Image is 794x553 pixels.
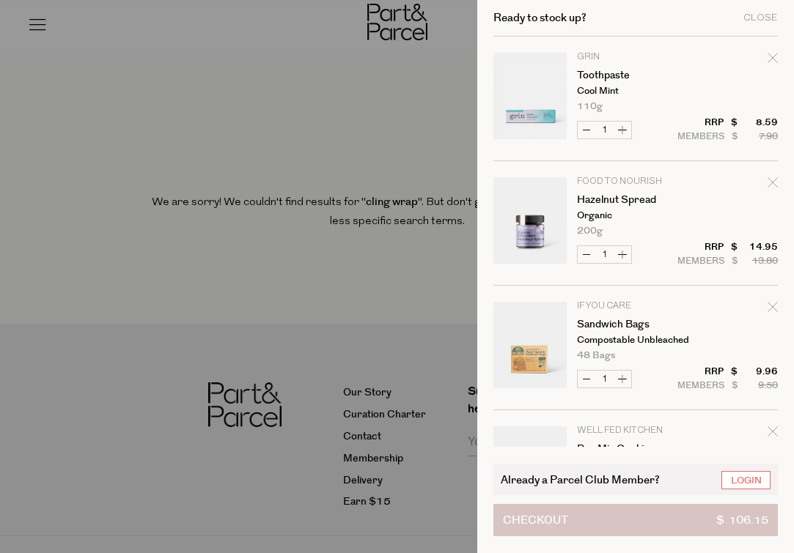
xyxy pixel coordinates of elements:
p: Compostable Unbleached [577,335,691,345]
div: Remove Hazelnut Spread [768,175,778,195]
span: 200g [577,226,603,236]
input: QTY Hazelnut Spread [595,246,614,263]
a: Hazelnut Spread [577,195,691,205]
p: Cool Mint [577,86,691,96]
h2: Ready to stock up? [493,12,587,23]
p: Grin [577,53,691,62]
a: Toothpaste [577,70,691,81]
div: Close [743,13,778,23]
input: QTY Toothpaste [595,122,614,138]
p: Well Fed Kitchen [577,426,691,435]
a: Dry Mix Cookies [577,444,691,454]
p: Food to Nourish [577,177,691,186]
span: $ 106.15 [716,505,768,535]
span: Checkout [503,505,568,535]
span: Already a Parcel Club Member? [501,471,660,488]
div: Remove Dry Mix Cookies [768,424,778,444]
input: QTY Sandwich Bags [595,371,614,387]
p: If You Care [577,302,691,311]
div: Remove Sandwich Bags [768,300,778,319]
p: Organic [577,211,691,220]
div: Remove Toothpaste [768,51,778,70]
button: Checkout$ 106.15 [493,504,778,536]
a: Sandwich Bags [577,319,691,330]
span: 110g [577,102,603,111]
a: Login [721,471,771,489]
span: 48 bags [577,351,615,360]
